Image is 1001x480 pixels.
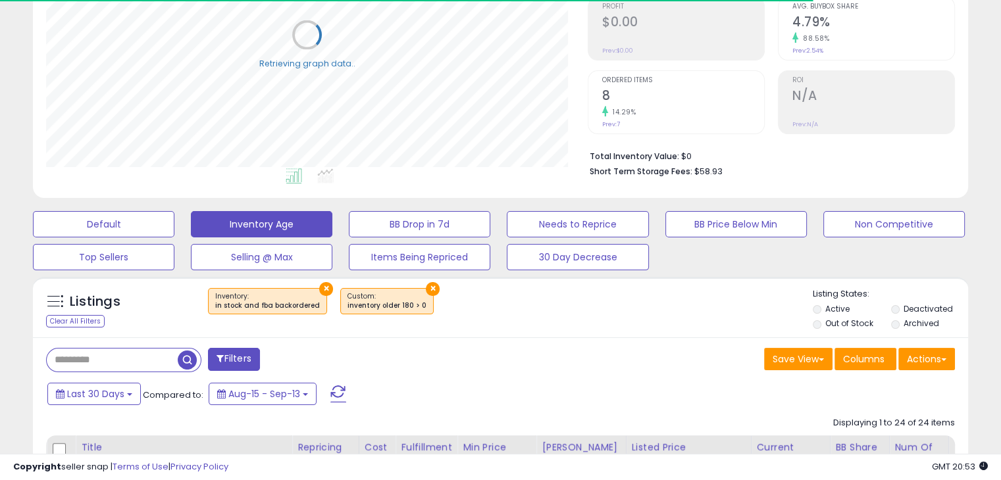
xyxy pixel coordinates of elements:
div: seller snap | | [13,461,228,473]
div: BB Share 24h. [836,441,884,468]
div: Cost [365,441,390,454]
li: $0 [590,147,945,163]
button: × [319,282,333,296]
button: Actions [898,348,955,370]
button: Default [33,211,174,237]
small: Prev: 7 [602,120,620,128]
button: Last 30 Days [47,383,141,405]
small: 14.29% [608,107,636,117]
label: Active [825,303,850,314]
span: Profit [602,3,764,11]
button: 30 Day Decrease [507,244,648,270]
h2: $0.00 [602,14,764,32]
button: Items Being Repriced [349,244,490,270]
h2: 8 [602,88,764,106]
small: Prev: 2.54% [792,47,823,55]
span: Compared to: [143,389,203,401]
label: Deactivated [903,303,952,314]
h2: N/A [792,88,954,106]
div: Repricing [297,441,353,454]
span: 2025-10-14 20:53 GMT [932,460,988,473]
span: Last 30 Days [67,387,124,400]
div: Fulfillment Cost [401,441,451,468]
button: Non Competitive [823,211,965,237]
div: Listed Price [632,441,746,454]
div: Displaying 1 to 24 of 24 items [833,417,955,429]
button: Columns [834,348,896,370]
div: Current Buybox Price [757,441,825,468]
button: Selling @ Max [191,244,332,270]
span: Aug-15 - Sep-13 [228,387,300,400]
button: × [426,282,440,296]
span: $58.93 [694,165,723,178]
button: BB Drop in 7d [349,211,490,237]
div: Num of Comp. [895,441,943,468]
span: Ordered Items [602,77,764,84]
b: Total Inventory Value: [590,151,679,162]
a: Privacy Policy [170,460,228,473]
div: in stock and fba backordered [215,301,320,310]
small: Prev: N/A [792,120,818,128]
span: Columns [843,352,885,366]
h5: Listings [70,293,120,311]
div: inventory older 180 > 0 [347,301,426,310]
div: Clear All Filters [46,315,105,327]
small: 88.58% [798,34,829,43]
div: Min Price [463,441,530,454]
div: [PERSON_NAME] [542,441,620,454]
div: Retrieving graph data.. [259,57,355,69]
small: Prev: $0.00 [602,47,633,55]
b: Short Term Storage Fees: [590,166,692,177]
span: Custom: [347,291,426,311]
button: Filters [208,348,259,371]
button: Aug-15 - Sep-13 [209,383,317,405]
a: Terms of Use [113,460,168,473]
h2: 4.79% [792,14,954,32]
label: Out of Stock [825,318,873,329]
button: Save View [764,348,833,370]
button: Inventory Age [191,211,332,237]
span: Inventory : [215,291,320,311]
div: Title [81,441,286,454]
button: Top Sellers [33,244,174,270]
span: ROI [792,77,954,84]
p: Listing States: [813,288,968,300]
label: Archived [903,318,938,329]
strong: Copyright [13,460,61,473]
button: BB Price Below Min [665,211,807,237]
span: Avg. Buybox Share [792,3,954,11]
button: Needs to Reprice [507,211,648,237]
